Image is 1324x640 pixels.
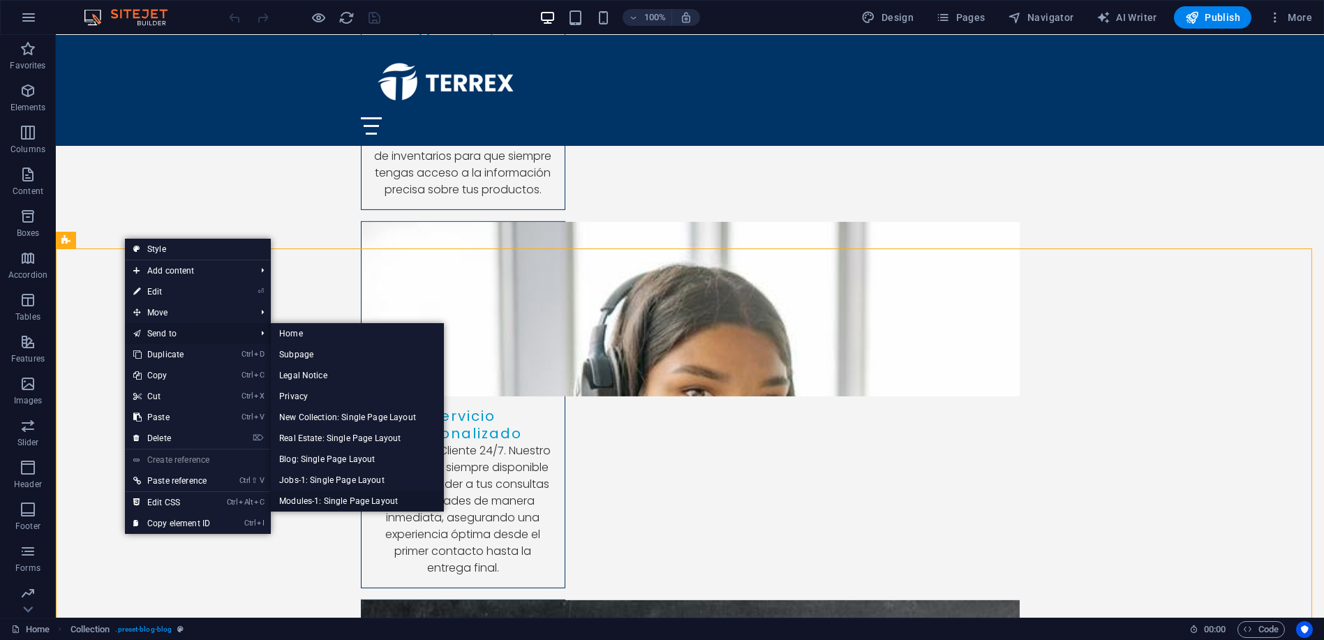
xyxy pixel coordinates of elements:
[339,10,355,26] i: Reload page
[253,433,264,442] i: ⌦
[1296,621,1313,638] button: Usercentrics
[254,498,264,507] i: C
[271,470,444,491] a: Jobs-1: Single Page Layout
[254,350,264,359] i: D
[271,407,444,428] a: New Collection: Single Page Layout
[13,186,43,197] p: Content
[936,10,985,24] span: Pages
[241,371,253,380] i: Ctrl
[244,519,255,528] i: Ctrl
[125,344,218,365] a: CtrlDDuplicate
[339,9,355,26] button: reload
[125,449,271,470] a: Create reference
[70,621,110,638] span: Click to select. Double-click to edit
[271,323,444,344] a: Home
[125,323,250,344] a: Send to
[271,386,444,407] a: Privacy
[125,407,218,428] a: CtrlVPaste
[14,479,42,490] p: Header
[10,144,45,155] p: Columns
[116,621,172,638] span: . preset-blog-blog
[271,344,444,365] a: Subpage
[14,395,43,406] p: Images
[1214,624,1216,634] span: :
[125,365,218,386] a: CtrlCCopy
[271,491,444,512] a: Modules-1: Single Page Layout
[254,371,264,380] i: C
[15,311,40,322] p: Tables
[856,6,920,29] button: Design
[1096,10,1157,24] span: AI Writer
[623,9,672,26] button: 100%
[125,239,271,260] a: Style
[125,281,218,302] a: ⏎Edit
[8,269,47,281] p: Accordion
[1174,6,1251,29] button: Publish
[17,228,40,239] p: Boxes
[680,11,692,24] i: On resize automatically adjust zoom level to fit chosen device.
[125,428,218,449] a: ⌦Delete
[1237,621,1285,638] button: Code
[1189,621,1226,638] h6: Session time
[11,621,50,638] a: Click to cancel selection. Double-click to open Pages
[15,563,40,574] p: Forms
[241,392,253,401] i: Ctrl
[10,60,45,71] p: Favorites
[862,10,914,24] span: Design
[271,428,444,449] a: Real Estate: Single Page Layout
[15,521,40,532] p: Footer
[254,412,264,422] i: V
[1244,621,1279,638] span: Code
[125,302,250,323] span: Move
[70,621,184,638] nav: breadcrumb
[239,498,253,507] i: Alt
[856,6,920,29] div: Design (Ctrl+Alt+Y)
[1204,621,1226,638] span: 00 00
[125,492,218,513] a: CtrlAltCEdit CSS
[11,353,45,364] p: Features
[1185,10,1240,24] span: Publish
[241,412,253,422] i: Ctrl
[1002,6,1080,29] button: Navigator
[239,476,251,485] i: Ctrl
[252,476,258,485] i: ⇧
[80,9,185,26] img: Editor Logo
[271,449,444,470] a: Blog: Single Page Layout
[17,437,39,448] p: Slider
[258,287,264,296] i: ⏎
[311,9,327,26] button: Click here to leave preview mode and continue editing
[254,392,264,401] i: X
[125,386,218,407] a: CtrlXCut
[177,625,184,633] i: This element is a customizable preset
[10,102,46,113] p: Elements
[125,260,250,281] span: Add content
[1268,10,1312,24] span: More
[1008,10,1074,24] span: Navigator
[271,365,444,386] a: Legal Notice
[644,9,666,26] h6: 100%
[125,470,218,491] a: Ctrl⇧VPaste reference
[930,6,990,29] button: Pages
[1091,6,1163,29] button: AI Writer
[125,513,218,534] a: CtrlICopy element ID
[1263,6,1318,29] button: More
[227,498,238,507] i: Ctrl
[260,476,264,485] i: V
[241,350,253,359] i: Ctrl
[257,519,264,528] i: I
